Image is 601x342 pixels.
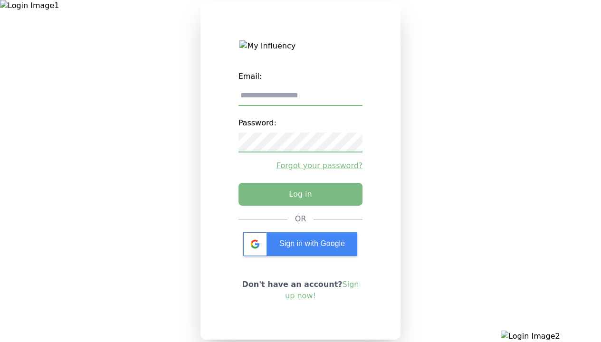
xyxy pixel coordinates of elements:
[238,183,363,206] button: Log in
[239,40,361,52] img: My Influency
[279,239,345,247] span: Sign in with Google
[238,160,363,171] a: Forgot your password?
[238,114,363,133] label: Password:
[243,232,357,256] div: Sign in with Google
[501,331,601,342] img: Login Image2
[238,279,363,302] p: Don't have an account?
[295,213,306,225] div: OR
[238,67,363,86] label: Email:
